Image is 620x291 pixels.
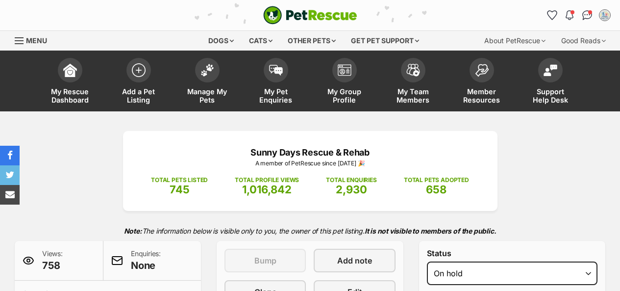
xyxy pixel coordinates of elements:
[379,53,447,111] a: My Team Members
[314,249,395,272] a: Add note
[254,255,276,266] span: Bump
[36,53,104,111] a: My Rescue Dashboard
[138,146,483,159] p: Sunny Days Rescue & Rehab
[138,159,483,168] p: A member of PetRescue since [DATE] 🎉
[427,249,597,258] label: Status
[15,221,605,241] p: The information below is visible only to you, the owner of this pet listing.
[338,64,351,76] img: group-profile-icon-3fa3cf56718a62981997c0bc7e787c4b2cf8bcc04b72c1350f741eb67cf2f40e.svg
[15,31,54,49] a: Menu
[365,227,496,235] strong: It is not visible to members of the public.
[132,63,146,77] img: add-pet-listing-icon-0afa8454b4691262ce3f59096e99ab1cd57d4a30225e0717b998d2c9b9846f56.svg
[26,36,47,45] span: Menu
[263,6,357,25] a: PetRescue
[516,53,585,111] a: Support Help Desk
[404,176,469,185] p: TOTAL PETS ADOPTED
[544,64,557,76] img: help-desk-icon-fdf02630f3aa405de69fd3d07c3f3aa587a6932b1a1747fa1d2bba05be0121f9.svg
[600,10,610,20] img: Adoptions Team profile pic
[460,87,504,104] span: Member Resources
[48,87,92,104] span: My Rescue Dashboard
[336,183,367,196] span: 2,930
[242,53,310,111] a: My Pet Enquiries
[326,176,376,185] p: TOTAL ENQUIRIES
[242,31,279,51] div: Cats
[544,7,613,23] ul: Account quick links
[117,87,161,104] span: Add a Pet Listing
[406,64,420,77] img: team-members-icon-5396bd8760b3fe7c0b43da4ab00e1e3bb1a5d9ba89233759b79545d2d3fc5d0d.svg
[224,249,306,272] button: Bump
[173,53,242,111] a: Manage My Pets
[322,87,367,104] span: My Group Profile
[170,183,190,196] span: 745
[269,65,283,76] img: pet-enquiries-icon-7e3ad2cf08bfb03b45e93fb7055b45f3efa6380592205ae92323e6603595dc1f.svg
[447,53,516,111] a: Member Resources
[42,259,63,272] span: 758
[337,255,372,266] span: Add note
[281,31,343,51] div: Other pets
[42,249,63,272] p: Views:
[151,176,208,185] p: TOTAL PETS LISTED
[131,249,161,272] p: Enquiries:
[475,64,489,77] img: member-resources-icon-8e73f808a243e03378d46382f2149f9095a855e16c252ad45f914b54edf8863c.svg
[254,87,298,104] span: My Pet Enquiries
[582,10,593,20] img: chat-41dd97257d64d25036548639549fe6c8038ab92f7586957e7f3b1b290dea8141.svg
[242,183,292,196] span: 1,016,842
[131,259,161,272] span: None
[528,87,572,104] span: Support Help Desk
[566,10,573,20] img: notifications-46538b983faf8c2785f20acdc204bb7945ddae34d4c08c2a6579f10ce5e182be.svg
[426,183,446,196] span: 658
[544,7,560,23] a: Favourites
[200,64,214,77] img: manage-my-pets-icon-02211641906a0b7f246fdf0571729dbe1e7629f14944591b6c1af311fb30b64b.svg
[235,176,299,185] p: TOTAL PROFILE VIEWS
[579,7,595,23] a: Conversations
[104,53,173,111] a: Add a Pet Listing
[477,31,552,51] div: About PetRescue
[124,227,142,235] strong: Note:
[597,7,613,23] button: My account
[263,6,357,25] img: logo-cat-932fe2b9b8326f06289b0f2fb663e598f794de774fb13d1741a6617ecf9a85b4.svg
[391,87,435,104] span: My Team Members
[201,31,241,51] div: Dogs
[185,87,229,104] span: Manage My Pets
[63,63,77,77] img: dashboard-icon-eb2f2d2d3e046f16d808141f083e7271f6b2e854fb5c12c21221c1fb7104beca.svg
[562,7,577,23] button: Notifications
[310,53,379,111] a: My Group Profile
[344,31,426,51] div: Get pet support
[554,31,613,51] div: Good Reads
